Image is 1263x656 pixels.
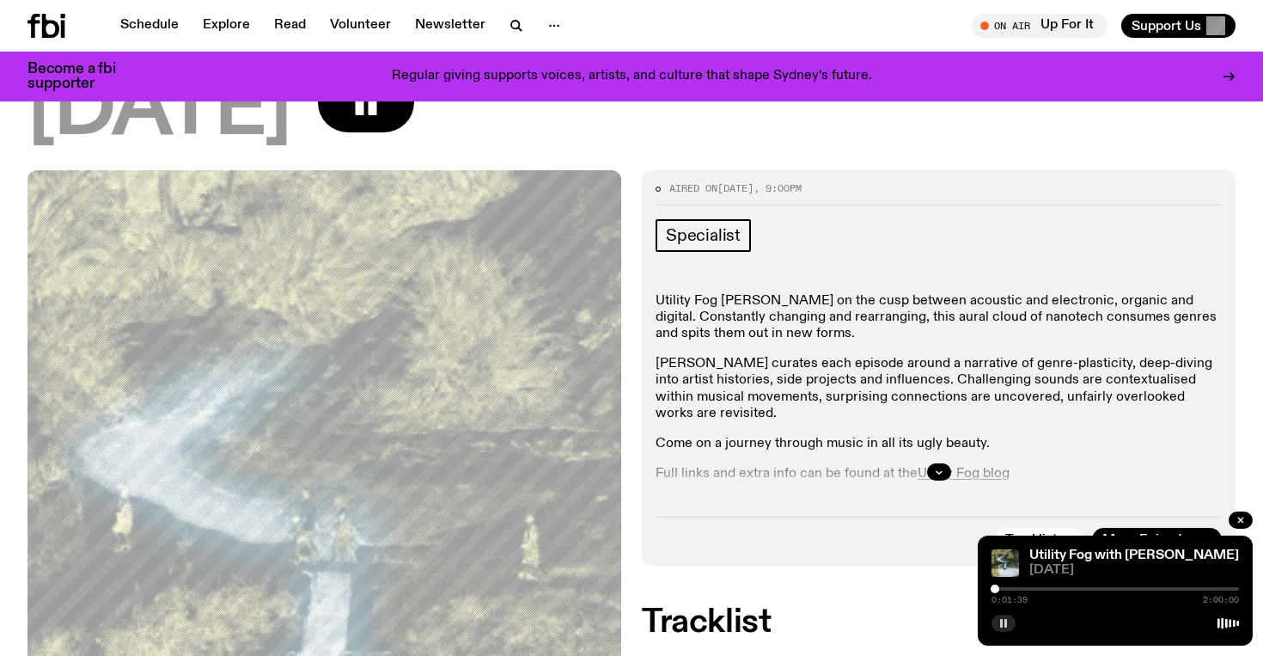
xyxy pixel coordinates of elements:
[192,14,260,38] a: Explore
[642,607,1236,638] h2: Tracklist
[656,293,1222,343] p: Utility Fog [PERSON_NAME] on the cusp between acoustic and electronic, organic and digital. Const...
[991,596,1028,604] span: 0:01:39
[392,69,872,84] p: Regular giving supports voices, artists, and culture that shape Sydney’s future.
[972,14,1107,38] button: On AirUp For It
[669,181,717,195] span: Aired on
[27,72,290,150] span: [DATE]
[754,181,802,195] span: , 9:00pm
[1102,533,1196,546] span: More Episodes
[656,219,751,252] a: Specialist
[991,549,1019,577] img: Cover of Corps Citoyen album Barrani
[1121,14,1236,38] button: Support Us
[1029,564,1239,577] span: [DATE]
[656,356,1222,422] p: [PERSON_NAME] curates each episode around a narrative of genre-plasticity, deep-diving into artis...
[995,528,1083,552] button: Tracklist
[1029,549,1239,562] a: Utility Fog with [PERSON_NAME]
[666,226,741,245] span: Specialist
[1203,596,1239,604] span: 2:00:00
[1092,528,1222,552] a: More Episodes
[27,62,137,91] h3: Become a fbi supporter
[717,181,754,195] span: [DATE]
[405,14,496,38] a: Newsletter
[110,14,189,38] a: Schedule
[264,14,316,38] a: Read
[1132,18,1201,34] span: Support Us
[320,14,401,38] a: Volunteer
[656,436,1222,452] p: Come on a journey through music in all its ugly beauty.
[1005,533,1058,546] span: Tracklist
